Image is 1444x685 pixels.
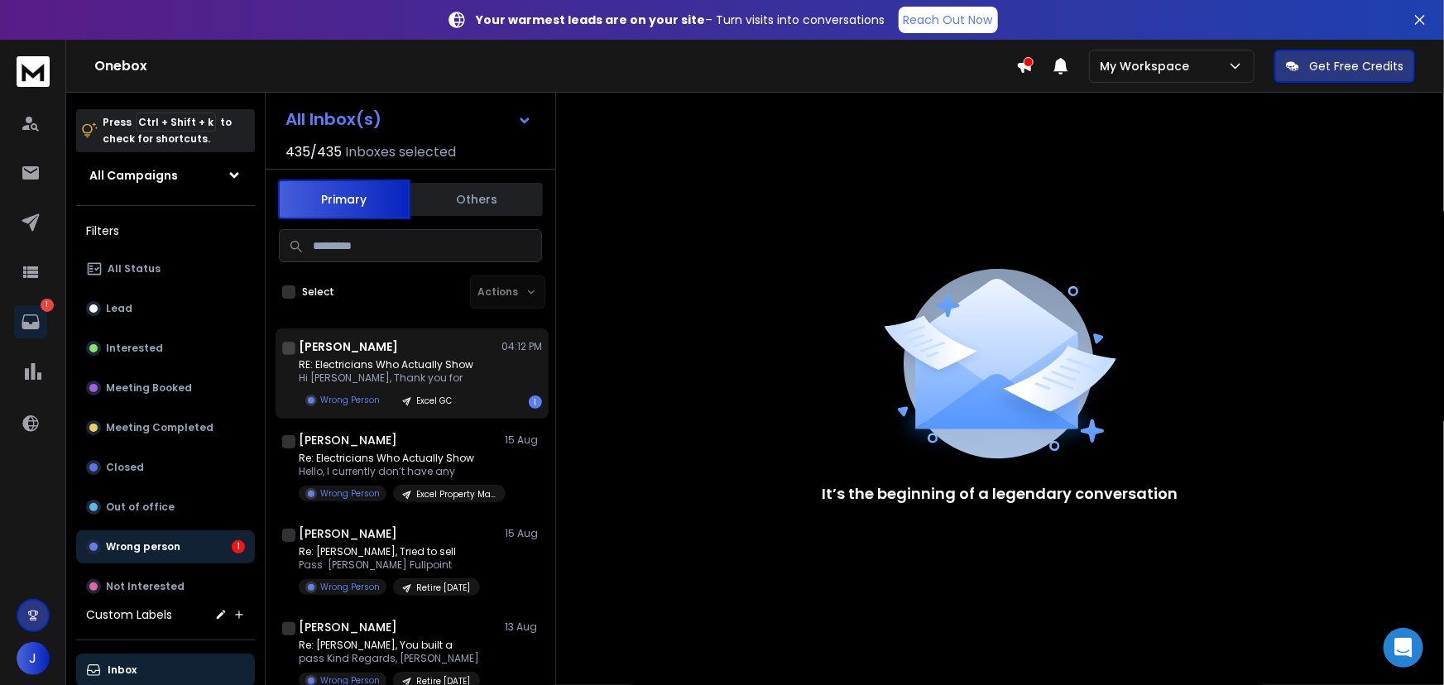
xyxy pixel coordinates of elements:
p: Reach Out Now [904,12,993,28]
p: 15 Aug [505,434,542,447]
button: Not Interested [76,570,255,603]
p: Hi [PERSON_NAME], Thank you for [299,371,473,385]
p: All Status [108,262,161,275]
p: Out of office [106,501,175,514]
h1: All Campaigns [89,167,178,184]
button: Lead [76,292,255,325]
p: Get Free Credits [1309,58,1403,74]
p: pass Kind Regards, [PERSON_NAME] [299,652,480,665]
button: Get Free Credits [1274,50,1415,83]
button: Out of office [76,491,255,524]
p: Wrong Person [320,581,380,593]
p: Wrong person [106,540,180,553]
button: Others [410,181,543,218]
button: Primary [278,180,410,219]
h1: [PERSON_NAME] [299,525,397,542]
p: Wrong Person [320,394,380,406]
button: J [17,642,50,675]
strong: Your warmest leads are on your site [477,12,706,28]
div: 1 [529,395,542,409]
button: Closed [76,451,255,484]
p: 1 [41,299,54,312]
div: 1 [232,540,245,553]
p: My Workspace [1100,58,1196,74]
button: Meeting Booked [76,371,255,405]
p: Retire [DATE] [416,582,470,594]
p: Re: [PERSON_NAME], You built a [299,639,480,652]
p: RE: Electricians Who Actually Show [299,358,473,371]
p: Pass ￼ [PERSON_NAME] Fullpoint [299,558,480,572]
button: Interested [76,332,255,365]
p: Interested [106,342,163,355]
p: – Turn visits into conversations [477,12,885,28]
h3: Custom Labels [86,606,172,623]
p: 15 Aug [505,527,542,540]
span: Ctrl + Shift + k [136,113,216,132]
img: logo [17,56,50,87]
p: Meeting Completed [106,421,213,434]
h1: [PERSON_NAME] [299,619,397,635]
p: Inbox [108,663,137,677]
p: 13 Aug [505,620,542,634]
h1: [PERSON_NAME] [299,432,397,448]
p: It’s the beginning of a legendary conversation [823,482,1178,505]
h3: Filters [76,219,255,242]
p: Not Interested [106,580,185,593]
a: Reach Out Now [899,7,998,33]
p: 04:12 PM [501,340,542,353]
button: Wrong person1 [76,530,255,563]
p: Hello, I currently don’t have any [299,465,497,478]
p: Wrong Person [320,487,380,500]
p: Closed [106,461,144,474]
button: All Inbox(s) [272,103,545,136]
p: Lead [106,302,132,315]
h3: Inboxes selected [345,142,456,162]
h1: Onebox [94,56,1016,76]
p: Excel Property Managers [416,488,496,501]
p: Re: Electricians Who Actually Show [299,452,497,465]
h1: All Inbox(s) [285,111,381,127]
button: All Campaigns [76,159,255,192]
button: All Status [76,252,255,285]
label: Select [302,285,334,299]
h1: [PERSON_NAME] [299,338,398,355]
div: Open Intercom Messenger [1384,628,1423,668]
p: Excel GC [416,395,452,407]
button: Meeting Completed [76,411,255,444]
p: Press to check for shortcuts. [103,114,232,147]
span: 435 / 435 [285,142,342,162]
a: 1 [14,305,47,338]
p: Meeting Booked [106,381,192,395]
p: Re: [PERSON_NAME], Tried to sell [299,545,480,558]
